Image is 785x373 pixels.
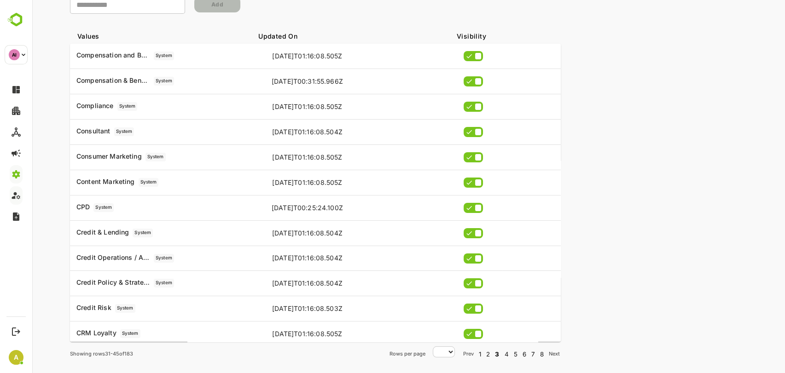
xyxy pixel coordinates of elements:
td: [DATE]T01:16:08.504Z [174,246,441,271]
p: Prev [463,351,474,357]
p: Next [549,351,560,357]
p: Rows per page [390,351,425,357]
button: Prev [459,350,478,358]
p: System [115,304,135,313]
p: Consumer Marketing [76,153,142,161]
p: System [154,77,174,86]
button: 8 [540,350,545,358]
td: [DATE]T01:16:08.505Z [174,321,441,347]
td: [DATE]T01:16:08.505Z [174,44,441,69]
p: CPD [76,203,90,211]
td: [DATE]T01:16:08.503Z [174,296,441,321]
button: 2 [486,350,491,358]
p: System [154,279,174,287]
div: A [9,350,23,365]
td: [DATE]T01:16:08.505Z [174,94,441,119]
p: Updated On [258,31,297,42]
td: [DATE]T01:16:08.505Z [174,170,441,195]
p: System [145,153,166,161]
button: 3 [494,350,500,358]
td: [DATE]T01:16:08.504Z [174,271,441,296]
p: Consultant [76,127,110,135]
img: BambooboxLogoMark.f1c84d78b4c51b1a7b5f700c9845e183.svg [5,11,28,29]
td: [DATE]T00:31:55.966Z [174,69,441,94]
p: Compensation & Benefits [76,77,150,85]
button: 1 [478,350,482,358]
p: Credit & Lending [76,229,129,236]
p: System [154,52,174,60]
p: System [133,229,153,237]
td: [DATE]T01:16:08.504Z [174,119,441,144]
button: Next [545,350,561,358]
p: Visibility [457,31,486,42]
p: System [154,254,174,263]
button: 4 [504,350,509,358]
p: Showing rows 31 - 45 of 183 [70,351,133,357]
button: Logout [10,325,22,338]
td: [DATE]T01:16:08.505Z [174,144,441,170]
p: System [120,329,140,338]
td: [DATE]T00:25:24.100Z [174,195,441,220]
button: 5 [513,350,518,358]
p: System [114,127,134,136]
td: [DATE]T01:16:08.504Z [174,220,441,246]
p: Content Marketing [76,178,135,186]
p: Compensation and Benefits [76,52,150,59]
p: Credit Operations / Administration [76,254,150,262]
button: 7 [530,350,535,358]
p: Values [77,31,99,42]
p: System [139,178,159,187]
p: CRM Loyalty [76,329,116,337]
p: Credit Policy & Strategy [76,279,150,287]
div: AI [9,49,20,60]
p: System [117,102,138,111]
button: 6 [522,350,527,358]
p: Credit Risk [76,304,111,312]
p: System [93,203,114,212]
p: Compliance [76,102,114,110]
